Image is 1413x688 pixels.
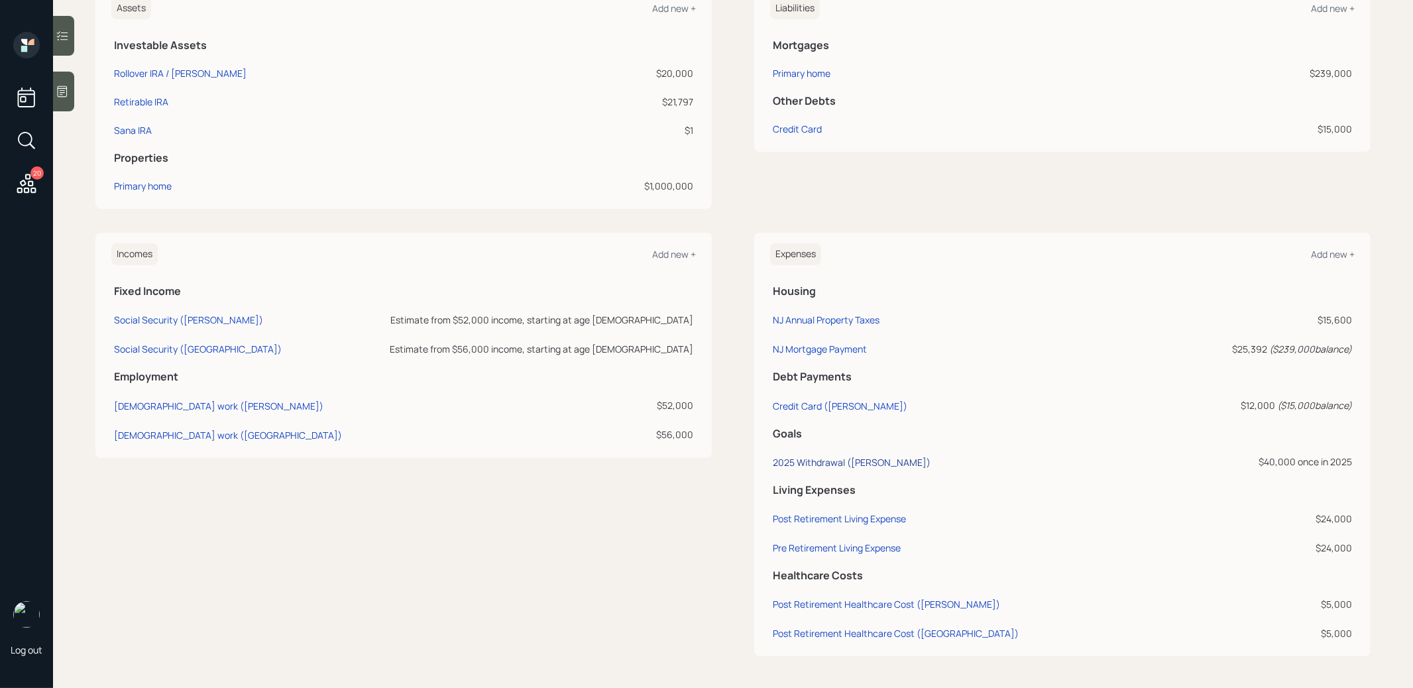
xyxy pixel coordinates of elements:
h5: Other Debts [773,95,1352,107]
div: Primary home [773,66,830,80]
h5: Goals [773,428,1352,440]
div: Add new + [1311,2,1355,15]
h5: Debt Payments [773,371,1352,383]
div: $25,392 [1163,342,1352,356]
div: Add new + [652,248,696,260]
div: Add new + [1311,248,1355,260]
div: Retirable IRA [114,95,168,109]
div: $24,000 [1163,512,1352,526]
div: Credit Card [773,122,822,136]
div: $24,000 [1163,541,1352,555]
h6: Incomes [111,243,158,265]
div: 20 [30,166,44,180]
div: Rollover IRA / [PERSON_NAME] [114,66,247,80]
h5: Housing [773,285,1352,298]
div: Estimate from $56,000 income, starting at age [DEMOGRAPHIC_DATA] [366,342,693,356]
div: NJ Annual Property Taxes [773,314,879,326]
div: $1 [534,123,693,137]
div: $239,000 [1105,66,1352,80]
div: Add new + [652,2,696,15]
div: $12,000 [1163,398,1352,412]
div: $5,000 [1163,626,1352,640]
h5: Fixed Income [114,285,693,298]
div: $1,000,000 [534,179,693,193]
div: $20,000 [534,66,693,80]
div: 2025 Withdrawal ([PERSON_NAME]) [773,456,931,469]
div: $5,000 [1163,597,1352,611]
div: NJ Mortgage Payment [773,343,867,355]
div: Credit Card ([PERSON_NAME]) [773,400,907,412]
div: Post Retirement Healthcare Cost ([PERSON_NAME]) [773,598,1000,610]
div: Pre Retirement Living Expense [773,542,901,554]
img: treva-nostdahl-headshot.png [13,601,40,628]
div: Social Security ([GEOGRAPHIC_DATA]) [114,343,282,355]
div: Post Retirement Healthcare Cost ([GEOGRAPHIC_DATA]) [773,627,1019,640]
div: Estimate from $52,000 income, starting at age [DEMOGRAPHIC_DATA] [366,313,693,327]
div: Sana IRA [114,123,152,137]
h6: Expenses [770,243,821,265]
div: [DEMOGRAPHIC_DATA] work ([GEOGRAPHIC_DATA]) [114,429,342,441]
div: $52,000 [366,398,693,412]
div: Log out [11,644,42,656]
h5: Mortgages [773,39,1352,52]
i: ( $239,000 balance) [1269,343,1352,355]
h5: Healthcare Costs [773,569,1352,582]
h5: Living Expenses [773,484,1352,496]
div: Primary home [114,179,172,193]
div: $21,797 [534,95,693,109]
div: [DEMOGRAPHIC_DATA] work ([PERSON_NAME]) [114,400,323,412]
div: $40,000 once in 2025 [1163,455,1352,469]
div: Social Security ([PERSON_NAME]) [114,314,263,326]
div: $15,000 [1105,122,1352,136]
div: $15,600 [1163,313,1352,327]
div: $56,000 [366,428,693,441]
i: ( $15,000 balance) [1277,399,1352,412]
div: Post Retirement Living Expense [773,512,906,525]
h5: Investable Assets [114,39,693,52]
h5: Properties [114,152,693,164]
h5: Employment [114,371,693,383]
